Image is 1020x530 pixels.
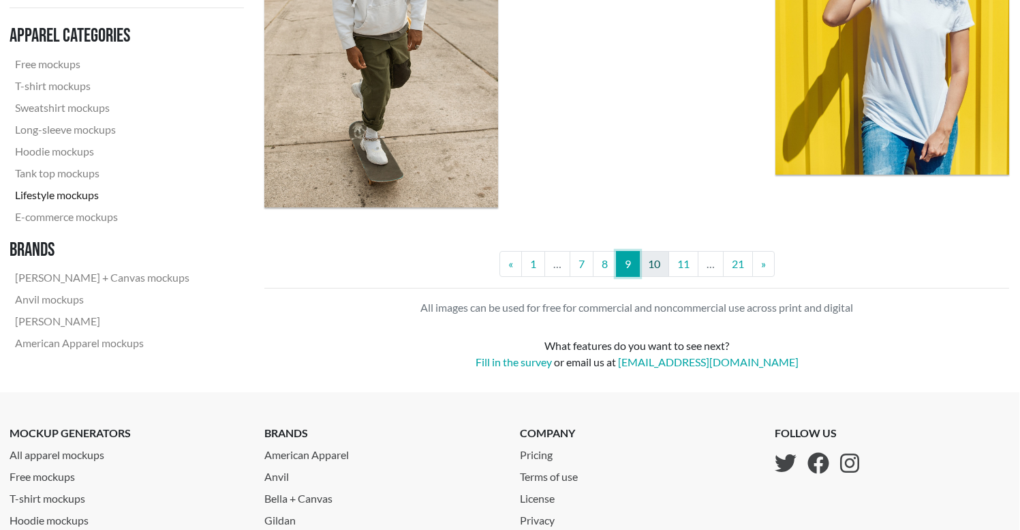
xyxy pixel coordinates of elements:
a: Hoodie mockups [10,507,244,529]
h3: Apparel categories [10,25,195,48]
a: T-shirt mockups [10,75,195,97]
div: What features do you want to see next? or email us at [264,338,1009,370]
a: 10 [639,251,669,277]
a: Free mockups [10,463,244,485]
a: [PERSON_NAME] + Canvas mockups [10,267,195,289]
a: American Apparel [264,441,499,463]
a: 11 [668,251,698,277]
a: American Apparel mockups [10,332,195,354]
a: Anvil mockups [10,289,195,310]
a: 21 [723,251,753,277]
a: [PERSON_NAME] [10,310,195,332]
a: [EMAIL_ADDRESS][DOMAIN_NAME] [618,355,799,368]
a: Privacy [520,507,589,529]
a: Bella + Canvas [264,485,499,507]
a: Lifestyle mockups [10,184,195,206]
p: follow us [775,425,859,441]
a: 8 [593,251,617,277]
a: Long-sleeve mockups [10,119,195,141]
a: 9 [616,251,640,277]
p: mockup generators [10,425,244,441]
a: Sweatshirt mockups [10,97,195,119]
a: Anvil [264,463,499,485]
a: Fill in the survey [476,355,552,368]
a: Free mockups [10,53,195,75]
a: T-shirt mockups [10,485,244,507]
span: » [761,257,766,270]
p: brands [264,425,499,441]
p: All images can be used for free for commercial and noncommercial use across print and digital [264,299,1009,316]
a: License [520,485,589,507]
a: Tank top mockups [10,162,195,184]
a: Pricing [520,441,589,463]
span: « [508,257,513,270]
h3: Brands [10,239,195,262]
a: 1 [521,251,545,277]
a: All apparel mockups [10,441,244,463]
a: E-commerce mockups [10,206,195,228]
a: Terms of use [520,463,589,485]
a: Gildan [264,507,499,529]
a: 7 [570,251,593,277]
a: Hoodie mockups [10,141,195,162]
p: company [520,425,589,441]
